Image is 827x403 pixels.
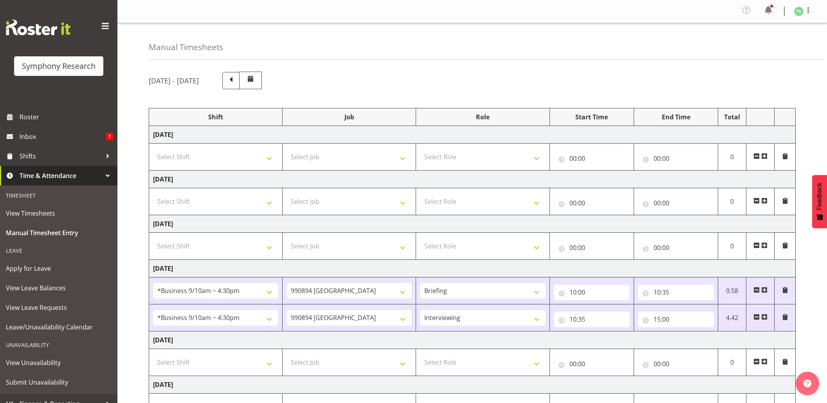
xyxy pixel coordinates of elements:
[2,372,115,392] a: Submit Unavailability
[718,349,746,376] td: 0
[2,353,115,372] a: View Unavailability
[2,317,115,337] a: Leave/Unavailability Calendar
[816,183,823,210] span: Feedback
[149,215,796,233] td: [DATE]
[420,112,545,122] div: Role
[149,171,796,188] td: [DATE]
[149,76,199,85] h5: [DATE] - [DATE]
[638,356,714,372] input: Click to select...
[20,170,102,182] span: Time & Attendance
[718,277,746,304] td: 0.58
[20,131,106,142] span: Inbox
[2,187,115,203] div: Timesheet
[2,298,115,317] a: View Leave Requests
[638,311,714,327] input: Click to select...
[554,195,630,211] input: Click to select...
[638,195,714,211] input: Click to select...
[554,356,630,372] input: Click to select...
[638,151,714,166] input: Click to select...
[638,284,714,300] input: Click to select...
[2,243,115,259] div: Leave
[554,240,630,255] input: Click to select...
[6,263,112,274] span: Apply for Leave
[6,282,112,294] span: View Leave Balances
[718,144,746,171] td: 0
[22,60,95,72] div: Symphony Research
[804,380,811,387] img: help-xxl-2.png
[638,240,714,255] input: Click to select...
[149,43,223,52] h4: Manual Timesheets
[106,133,114,140] span: 1
[149,331,796,349] td: [DATE]
[286,112,412,122] div: Job
[6,207,112,219] span: View Timesheets
[20,150,102,162] span: Shifts
[149,126,796,144] td: [DATE]
[2,259,115,278] a: Apply for Leave
[554,284,630,300] input: Click to select...
[2,337,115,353] div: Unavailability
[718,188,746,215] td: 0
[149,376,796,394] td: [DATE]
[812,175,827,228] button: Feedback - Show survey
[794,7,804,16] img: tanya-stebbing1954.jpg
[2,203,115,223] a: View Timesheets
[20,111,114,123] span: Roster
[2,223,115,243] a: Manual Timesheet Entry
[2,278,115,298] a: View Leave Balances
[722,112,742,122] div: Total
[6,20,70,35] img: Rosterit website logo
[6,302,112,313] span: View Leave Requests
[153,112,278,122] div: Shift
[6,321,112,333] span: Leave/Unavailability Calendar
[638,112,714,122] div: End Time
[554,112,630,122] div: Start Time
[6,376,112,388] span: Submit Unavailability
[718,304,746,331] td: 4.42
[149,260,796,277] td: [DATE]
[6,227,112,239] span: Manual Timesheet Entry
[554,311,630,327] input: Click to select...
[718,233,746,260] td: 0
[6,357,112,369] span: View Unavailability
[554,151,630,166] input: Click to select...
